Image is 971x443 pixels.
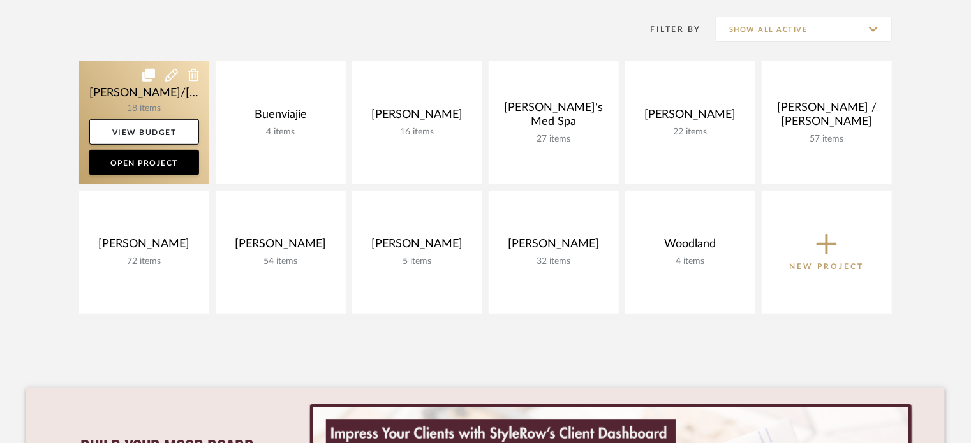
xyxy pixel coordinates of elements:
div: Buenviajie [226,108,336,127]
div: 5 items [362,256,472,267]
p: New Project [790,260,864,273]
div: 54 items [226,256,336,267]
a: View Budget [89,119,199,145]
div: Woodland [635,237,745,256]
div: [PERSON_NAME] [362,237,472,256]
div: [PERSON_NAME]'s Med Spa [499,101,609,134]
div: 72 items [89,256,199,267]
div: [PERSON_NAME] [226,237,336,256]
div: Filter By [634,23,701,36]
div: 32 items [499,256,609,267]
div: 16 items [362,127,472,138]
a: Open Project [89,150,199,175]
div: [PERSON_NAME] / [PERSON_NAME] [772,101,882,134]
div: [PERSON_NAME] [362,108,472,127]
div: [PERSON_NAME] [89,237,199,256]
div: 22 items [635,127,745,138]
div: 4 items [635,256,745,267]
div: [PERSON_NAME] [635,108,745,127]
div: 4 items [226,127,336,138]
button: New Project [762,191,892,314]
div: 57 items [772,134,882,145]
div: 27 items [499,134,609,145]
div: [PERSON_NAME] [499,237,609,256]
